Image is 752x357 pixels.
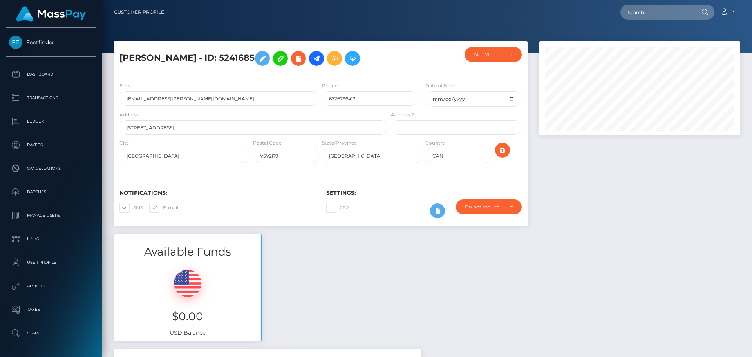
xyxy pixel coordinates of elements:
[9,280,93,292] p: API Keys
[174,270,201,297] img: USD.png
[620,5,694,20] input: Search...
[119,203,143,213] label: SMS
[120,309,255,324] h3: $0.00
[119,111,139,118] label: Address
[16,6,86,22] img: MassPay Logo
[456,199,522,214] button: Do not require
[6,88,96,108] a: Transactions
[9,304,93,315] p: Taxes
[322,82,338,89] label: Phone
[6,112,96,131] a: Ledger
[6,206,96,225] a: Manage Users
[425,140,445,147] label: Country
[309,51,324,66] a: Initiate Payout
[326,190,521,196] h6: Settings:
[474,51,504,58] div: ACTIVE
[465,47,522,62] button: ACTIVE
[9,327,93,339] p: Search
[9,69,93,80] p: Dashboard
[119,82,135,89] label: E-mail
[6,276,96,296] a: API Keys
[119,140,129,147] label: City
[149,203,178,213] label: E-mail
[326,203,349,213] label: 2FA
[119,47,383,70] h5: [PERSON_NAME] - ID: 5241685
[114,244,261,259] h3: Available Funds
[253,140,282,147] label: Postal Code
[6,39,96,46] span: Feetfinder
[9,210,93,221] p: Manage Users
[6,253,96,272] a: User Profile
[6,323,96,343] a: Search
[9,36,22,49] img: Feetfinder
[6,182,96,202] a: Batches
[425,82,456,89] label: Date of Birth
[391,111,414,118] label: Address 2
[6,135,96,155] a: Payees
[114,260,261,341] div: USD Balance
[322,140,357,147] label: State/Province
[6,229,96,249] a: Links
[119,190,315,196] h6: Notifications:
[9,233,93,245] p: Links
[114,4,164,20] a: Customer Profile
[9,186,93,198] p: Batches
[6,65,96,84] a: Dashboard
[465,204,504,210] div: Do not require
[9,257,93,268] p: User Profile
[6,159,96,178] a: Cancellations
[9,92,93,104] p: Transactions
[9,116,93,127] p: Ledger
[6,300,96,319] a: Taxes
[9,163,93,174] p: Cancellations
[9,139,93,151] p: Payees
